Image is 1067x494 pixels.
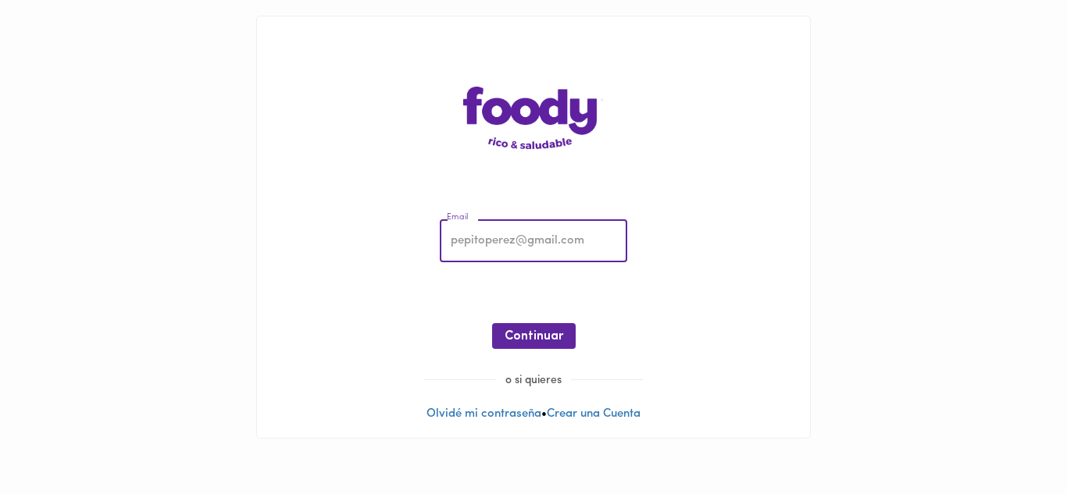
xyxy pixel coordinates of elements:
[496,375,571,386] span: o si quieres
[426,408,541,420] a: Olvidé mi contraseña
[257,16,810,438] div: •
[976,403,1051,478] iframe: Messagebird Livechat Widget
[463,87,604,149] img: logo-main-page.png
[440,220,627,263] input: Comprobado por Zero Phishing
[505,329,563,344] span: Continuar
[547,408,641,420] a: Crear una Cuenta
[492,323,576,349] button: Continuar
